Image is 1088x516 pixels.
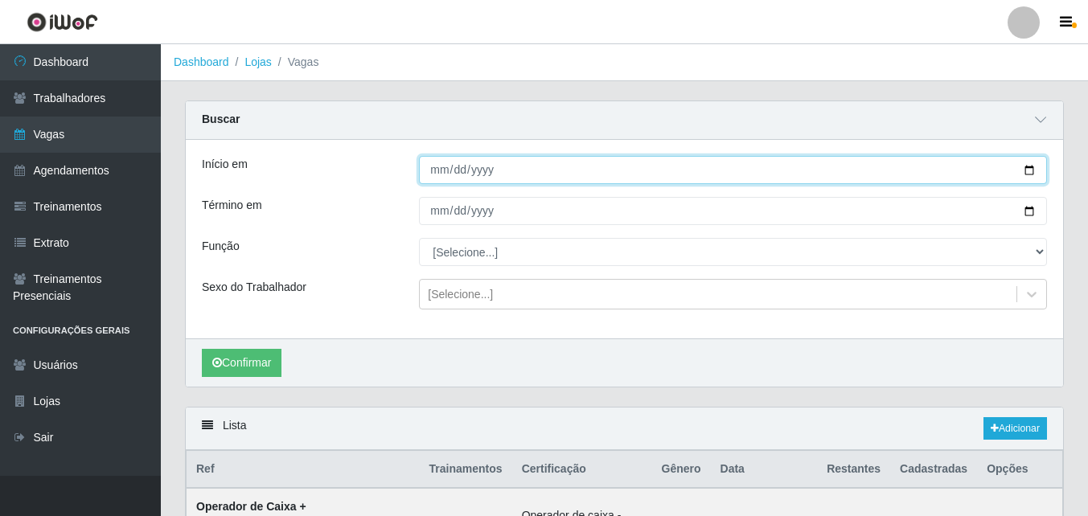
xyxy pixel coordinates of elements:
strong: Buscar [202,113,240,125]
input: 00/00/0000 [419,156,1047,184]
th: Cadastradas [890,451,977,489]
label: Sexo do Trabalhador [202,279,306,296]
label: Término em [202,197,262,214]
label: Função [202,238,240,255]
div: Lista [186,407,1063,450]
strong: Operador de Caixa + [196,500,306,513]
th: Restantes [817,451,890,489]
label: Início em [202,156,248,173]
th: Trainamentos [420,451,512,489]
input: 00/00/0000 [419,197,1047,225]
a: Lojas [244,55,271,68]
nav: breadcrumb [161,44,1088,81]
th: Opções [977,451,1062,489]
th: Ref [187,451,420,489]
img: CoreUI Logo [27,12,98,32]
th: Certificação [512,451,652,489]
div: [Selecione...] [428,286,493,303]
th: Data [711,451,818,489]
a: Adicionar [983,417,1047,440]
th: Gênero [652,451,711,489]
button: Confirmar [202,349,281,377]
a: Dashboard [174,55,229,68]
li: Vagas [272,54,319,71]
